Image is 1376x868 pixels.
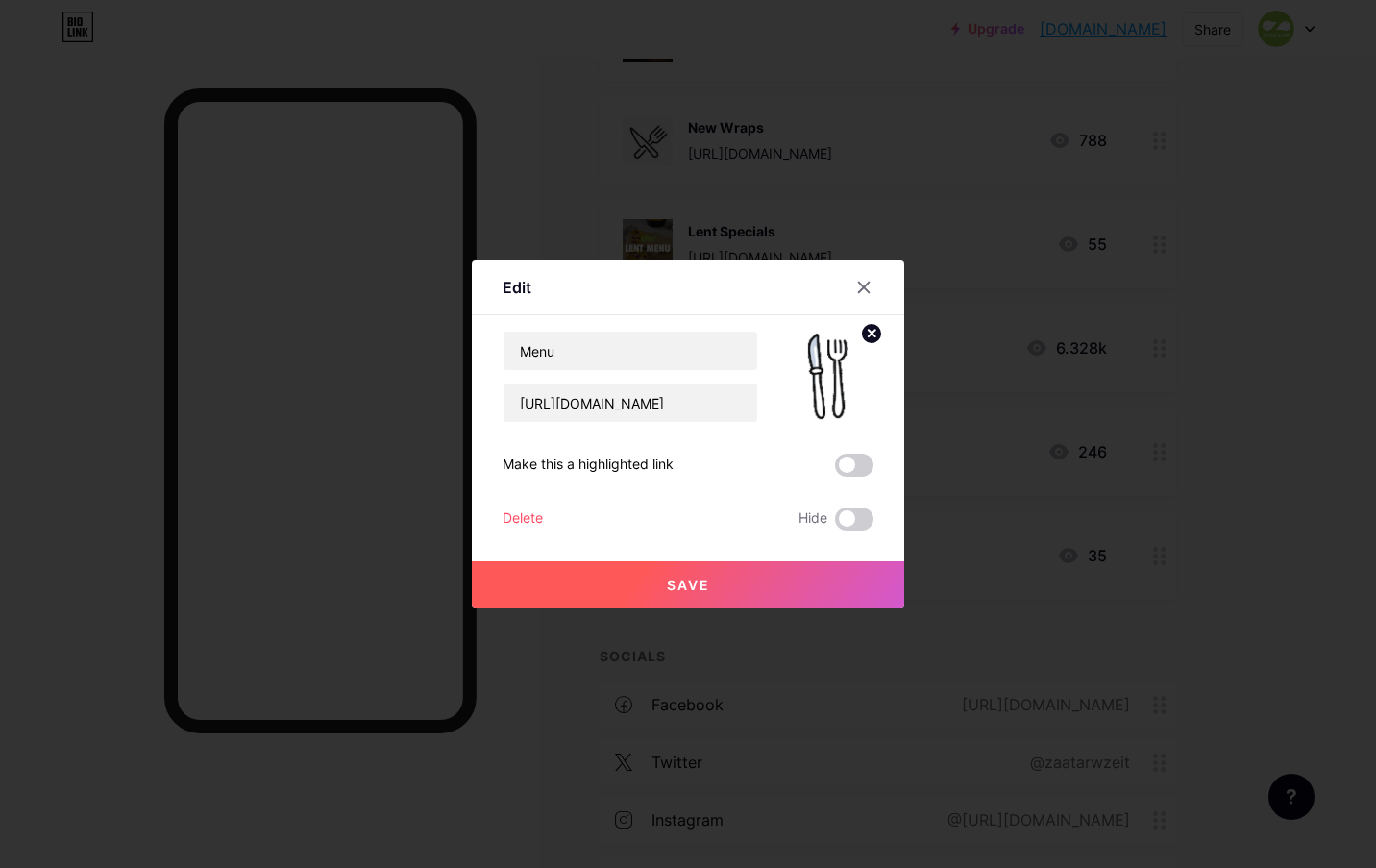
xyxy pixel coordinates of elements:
span: Save [667,577,710,593]
span: Hide [799,508,827,531]
button: Save [472,561,904,608]
input: URL [504,384,757,422]
div: Edit [503,276,531,299]
div: Make this a highlighted link [503,454,674,477]
img: link_thumbnail [781,331,873,423]
input: Title [504,332,757,370]
div: Delete [503,508,543,531]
